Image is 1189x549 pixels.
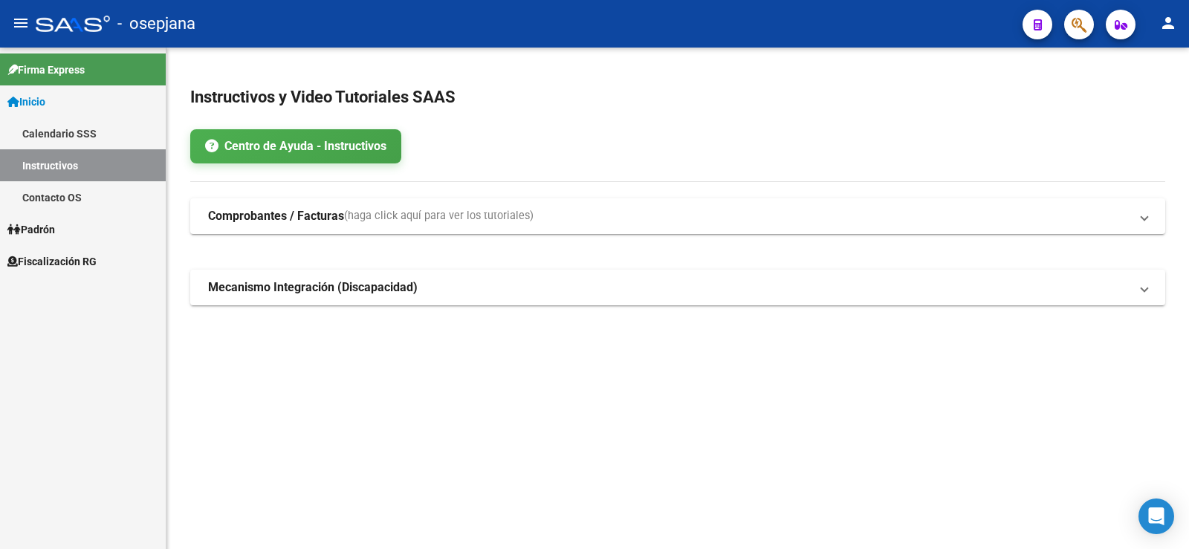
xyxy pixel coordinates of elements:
[190,198,1165,234] mat-expansion-panel-header: Comprobantes / Facturas(haga click aquí para ver los tutoriales)
[190,129,401,163] a: Centro de Ayuda - Instructivos
[7,221,55,238] span: Padrón
[1138,498,1174,534] div: Open Intercom Messenger
[208,208,344,224] strong: Comprobantes / Facturas
[7,253,97,270] span: Fiscalización RG
[117,7,195,40] span: - osepjana
[1159,14,1177,32] mat-icon: person
[7,62,85,78] span: Firma Express
[7,94,45,110] span: Inicio
[190,83,1165,111] h2: Instructivos y Video Tutoriales SAAS
[190,270,1165,305] mat-expansion-panel-header: Mecanismo Integración (Discapacidad)
[12,14,30,32] mat-icon: menu
[208,279,418,296] strong: Mecanismo Integración (Discapacidad)
[344,208,534,224] span: (haga click aquí para ver los tutoriales)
